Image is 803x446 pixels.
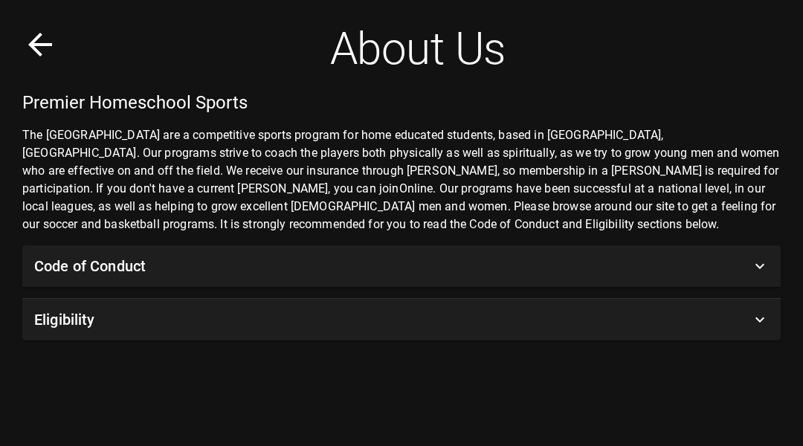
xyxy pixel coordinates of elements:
div: Eligibility [22,299,781,340]
a: Online [399,181,433,195]
h5: Premier Homeschool Sports [22,91,781,114]
p: The [GEOGRAPHIC_DATA] are a competitive sports program for home educated students, based in [GEOG... [22,126,781,233]
div: Code of Conduct [22,245,781,287]
h2: About Us [330,22,506,76]
h6: Eligibility [34,308,95,332]
h6: Code of Conduct [34,254,146,278]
